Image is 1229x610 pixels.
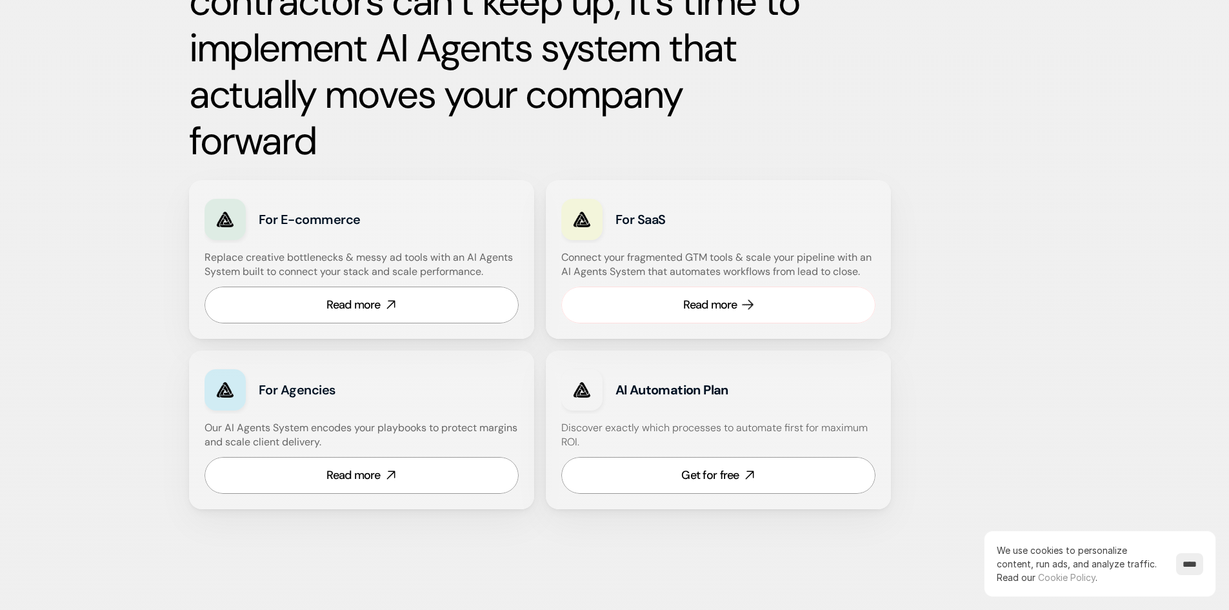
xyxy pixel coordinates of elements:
span: Read our . [997,572,1097,583]
strong: AI Automation Plan [615,381,728,398]
a: Read more [205,287,519,323]
h4: Replace creative bottlenecks & messy ad tools with an AI Agents System built to connect your stac... [205,250,515,280]
a: Get for free [561,457,875,494]
p: We use cookies to personalize content, run ads, and analyze traffic. [997,544,1163,584]
h3: For Agencies [259,381,435,399]
h3: For E-commerce [259,210,435,229]
a: Read more [205,457,519,494]
h4: Our AI Agents System encodes your playbooks to protect margins and scale client delivery. [205,421,519,450]
a: Cookie Policy [1038,572,1095,583]
h4: Discover exactly which processes to automate first for maximum ROI. [561,421,875,450]
a: Read more [561,287,875,323]
h4: Connect your fragmented GTM tools & scale your pipeline with an AI Agents System that automates w... [561,250,882,280]
div: Read more [326,467,381,483]
h3: For SaaS [615,210,792,229]
div: Read more [326,297,381,313]
div: Get for free [681,467,739,483]
div: Read more [683,297,737,313]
